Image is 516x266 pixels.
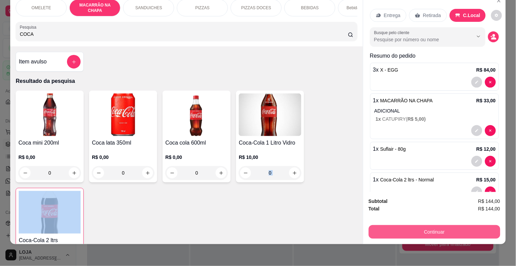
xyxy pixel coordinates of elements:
[19,58,47,66] h4: Item avulso
[240,167,251,178] button: decrease-product-quantity
[473,31,484,42] button: Show suggestions
[485,187,496,197] button: decrease-product-quantity
[407,116,426,122] span: R$ 5,00 )
[376,116,496,122] p: CATUPIRY (
[92,154,154,161] p: R$ 0,00
[369,198,388,204] strong: Subtotal
[423,12,441,19] p: Retirada
[373,145,406,153] p: 1 x
[369,225,500,239] button: Continuar
[471,187,482,197] button: decrease-product-quantity
[370,52,499,60] p: Resumo do pedido
[488,31,499,42] button: decrease-product-quantity
[471,156,482,167] button: decrease-product-quantity
[18,154,81,161] p: R$ 0,00
[67,55,81,69] button: add-separate-item
[477,176,496,183] p: R$ 15,00
[18,93,81,136] img: product-image
[135,5,162,11] p: SANDUICHES
[18,139,81,147] h4: Coca mini 200ml
[478,197,500,205] span: R$ 144,00
[369,206,380,211] strong: Total
[471,125,482,136] button: decrease-product-quantity
[380,146,406,152] span: Suflair - 80g
[471,77,482,88] button: decrease-product-quantity
[301,5,319,11] p: BEBIDAS
[165,93,228,136] img: product-image
[374,107,496,114] p: ADICIONAL
[380,67,398,73] span: X - EGG
[195,5,210,11] p: PIZZAS
[20,31,348,38] input: Pesquisa
[477,146,496,152] p: R$ 12,00
[373,97,433,105] p: 1 x
[463,12,481,19] p: C.Local
[239,93,301,136] img: product-image
[92,93,154,136] img: product-image
[384,12,401,19] p: Entrega
[165,139,228,147] h4: Coca cola 600ml
[75,2,115,13] p: MACARRÃO NA CHAPA
[373,176,434,184] p: 1 x
[485,77,496,88] button: decrease-product-quantity
[19,236,81,245] h4: Coca-Cola 2 ltrs
[32,5,51,11] p: OMELETE
[380,98,433,103] span: MACARRÃO NA CHAPA
[92,139,154,147] h4: Coca lata 350ml
[289,167,300,178] button: increase-product-quantity
[165,154,228,161] p: R$ 0,00
[478,205,500,212] span: R$ 144,00
[485,156,496,167] button: decrease-product-quantity
[241,5,271,11] p: PIZZAS DOCES
[477,97,496,104] p: R$ 33,00
[239,139,301,147] h4: Coca-Cola 1 Litro Vidro
[477,66,496,73] p: R$ 84,00
[374,36,462,43] input: Busque pelo cliente
[347,5,381,11] p: Bebidas Alcoólicas
[16,77,357,85] p: Resultado da pesquisa
[376,116,382,122] span: 1 x
[380,177,434,182] span: Coca-Cola 2 ltrs - Normal
[485,125,496,136] button: decrease-product-quantity
[373,66,398,74] p: 3 x
[239,154,301,161] p: R$ 10,00
[491,10,502,21] button: decrease-product-quantity
[20,24,39,30] label: Pesquisa
[374,30,412,35] label: Busque pelo cliente
[19,191,81,234] img: product-image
